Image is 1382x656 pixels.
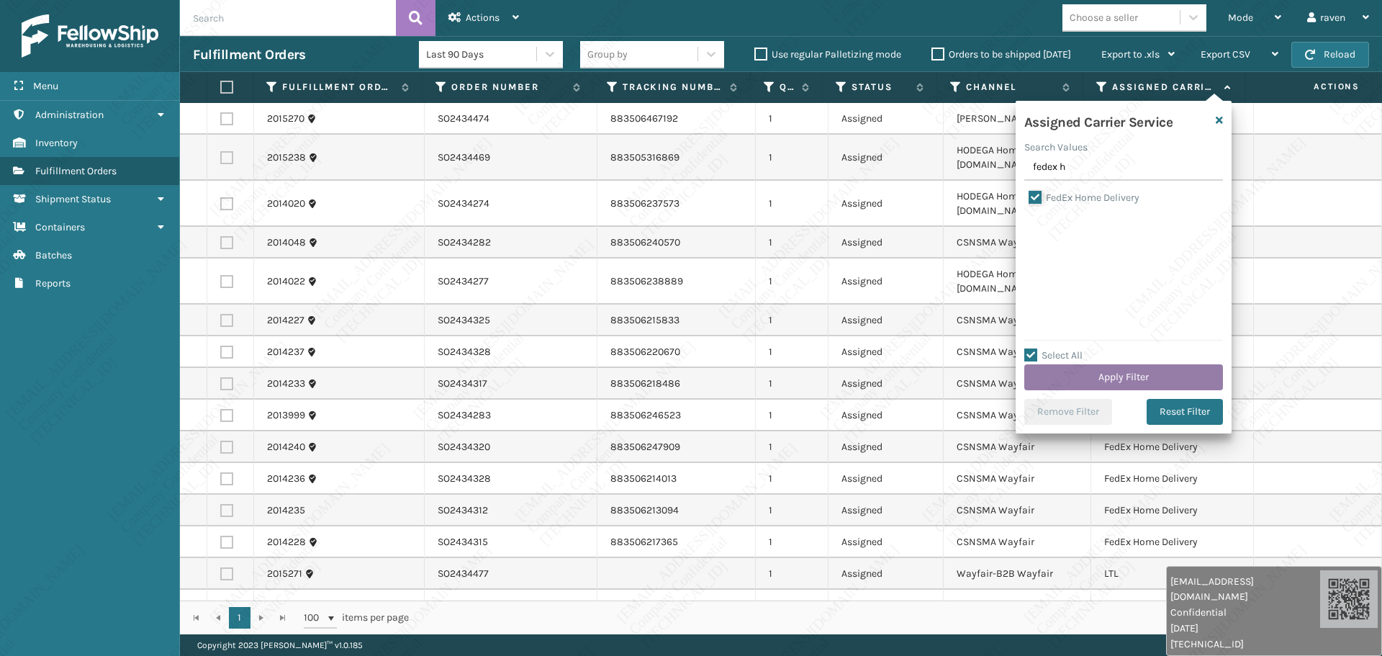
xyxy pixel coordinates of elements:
label: Fulfillment Order Id [282,81,394,94]
span: Actions [1250,75,1368,99]
label: FedEx Home Delivery [1029,192,1139,204]
a: 2014020 [267,197,305,211]
td: FedEx Home Delivery [1091,463,1254,495]
span: Actions [466,12,500,24]
td: 1 [756,181,828,227]
span: [TECHNICAL_ID] [1170,637,1320,652]
a: 883506240570 [610,236,680,248]
td: 1 [756,590,828,636]
td: CSNSMA Wayfair [944,227,1091,259]
button: Remove Filter [1024,399,1112,425]
span: Reports [35,277,71,289]
span: Mode [1228,12,1253,24]
label: Tracking Number [623,81,723,94]
button: Reset Filter [1147,399,1223,425]
a: 2014235 [267,503,305,518]
td: [PERSON_NAME] [944,103,1091,135]
a: 883506213094 [610,504,679,516]
td: Wayfair-B2B Wayfair [944,558,1091,590]
td: Assigned [828,495,944,526]
span: Shipment Status [35,193,111,205]
button: Apply Filter [1024,364,1223,390]
a: 2014233 [267,377,305,391]
td: Assigned [828,305,944,336]
td: UPS Ground [1091,590,1254,636]
a: 2015270 [267,112,304,126]
td: SO2434328 [425,463,597,495]
td: SO2434315 [425,526,597,558]
td: AMAZOWA-DS [DOMAIN_NAME] Dropship [944,590,1091,636]
td: SO2434283 [425,400,597,431]
a: 1 [229,607,250,629]
h4: Assigned Carrier Service [1024,109,1173,131]
label: Use regular Palletizing mode [754,48,901,60]
td: CSNSMA Wayfair [944,431,1091,463]
td: SO2434328 [425,336,597,368]
div: Choose a seller [1070,10,1138,25]
span: Confidential [1170,605,1320,620]
span: Containers [35,221,85,233]
td: CSNSMA Wayfair [944,400,1091,431]
button: Reload [1291,42,1369,68]
a: 883505316869 [610,151,679,163]
td: 1 [756,431,828,463]
a: 2014228 [267,535,306,549]
td: Assigned [828,431,944,463]
td: SO2434474 [425,103,597,135]
label: Assigned Carrier Service [1112,81,1217,94]
td: Assigned [828,526,944,558]
td: 1 [756,135,828,181]
span: items per page [304,607,409,629]
td: SO2434277 [425,259,597,305]
div: 1 - 18 of 18 items [429,611,1366,625]
td: 1 [756,526,828,558]
td: CSNSMA Wayfair [944,305,1091,336]
a: 2014237 [267,345,304,359]
td: HODEGA Home [DOMAIN_NAME] [944,135,1091,181]
td: SO2434325 [425,305,597,336]
h3: Fulfillment Orders [193,46,305,63]
td: CSNSMA Wayfair [944,463,1091,495]
a: 883506246523 [610,409,681,421]
a: 883506220670 [610,346,680,358]
a: 883506214013 [610,472,677,485]
td: SO2434477 [425,558,597,590]
td: Assigned [828,181,944,227]
td: Assigned [828,259,944,305]
td: Assigned [828,400,944,431]
span: Export to .xls [1101,48,1160,60]
td: Assigned [828,463,944,495]
td: HODEGA Home [DOMAIN_NAME] [944,259,1091,305]
td: 1 [756,336,828,368]
td: SO2434274 [425,181,597,227]
span: [DATE] [1170,621,1320,636]
label: Search Values [1024,140,1088,155]
td: Assigned [828,368,944,400]
td: 1 [756,368,828,400]
td: FedEx Home Delivery [1091,495,1254,526]
td: 1 [756,259,828,305]
span: [EMAIL_ADDRESS][DOMAIN_NAME] [1170,574,1320,604]
td: FedEx Home Delivery [1091,431,1254,463]
label: Select All [1024,349,1083,361]
td: Assigned [828,103,944,135]
a: 2014022 [267,274,305,289]
td: LTL [1091,558,1254,590]
td: Assigned [828,336,944,368]
td: CSNSMA Wayfair [944,368,1091,400]
a: 2014048 [267,235,306,250]
td: 1 [756,103,828,135]
td: CSNSMA Wayfair [944,526,1091,558]
div: Group by [587,47,628,62]
span: Export CSV [1201,48,1250,60]
a: 2015238 [267,150,306,165]
a: 2014240 [267,440,305,454]
a: 883506467192 [610,112,678,125]
div: Last 90 Days [426,47,538,62]
span: Batches [35,249,72,261]
span: Fulfillment Orders [35,165,117,177]
a: 883506217365 [610,536,678,548]
td: 1 [756,495,828,526]
img: logo [22,14,158,58]
td: Assigned [828,227,944,259]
